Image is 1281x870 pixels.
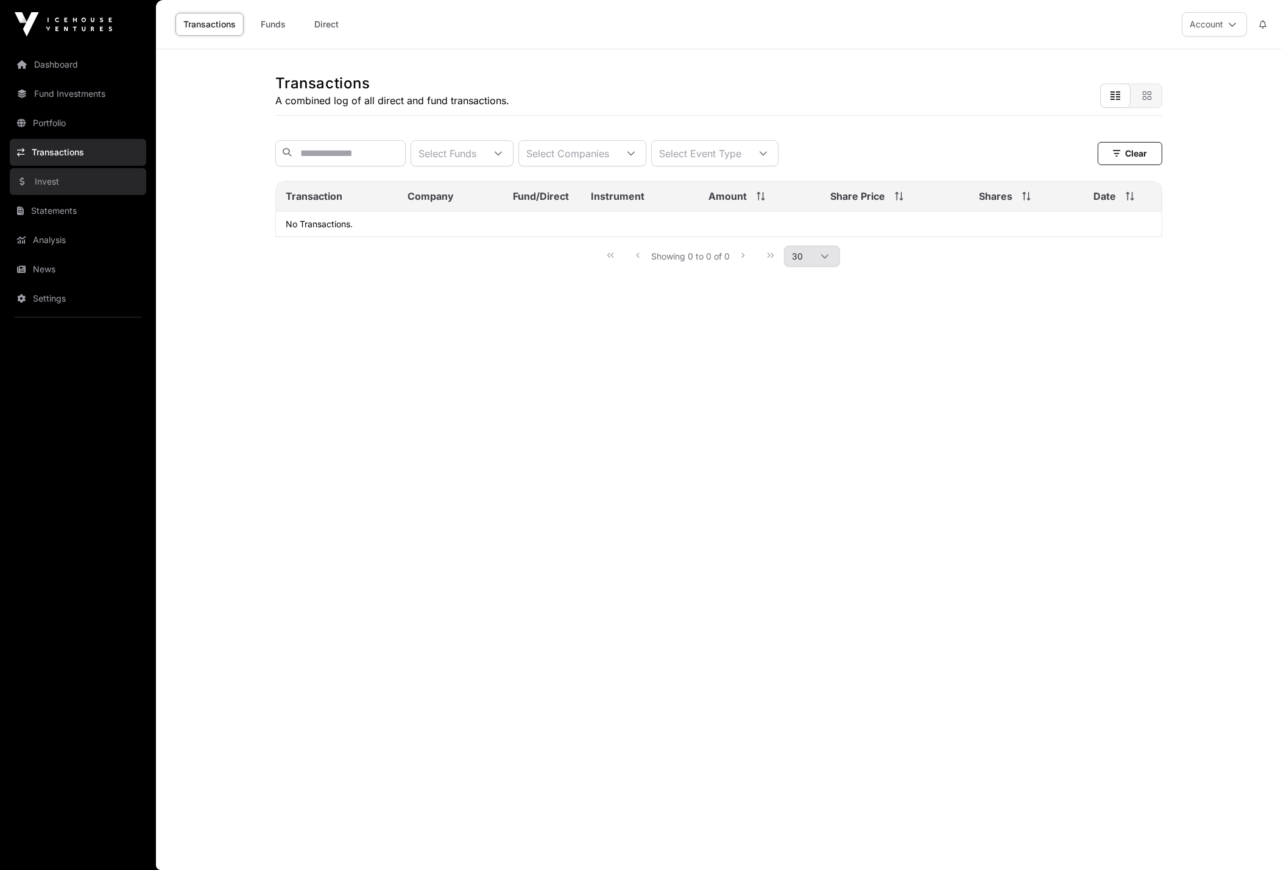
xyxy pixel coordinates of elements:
a: Analysis [10,227,146,253]
a: Fund Investments [10,80,146,107]
p: A combined log of all direct and fund transactions. [275,93,509,108]
span: Fund/Direct [513,189,569,203]
div: Select Companies [519,141,616,166]
span: Instrument [591,189,644,203]
span: Shares [979,189,1012,203]
a: Direct [302,13,351,36]
div: Select Funds [411,141,484,166]
a: Settings [10,285,146,312]
a: News [10,256,146,283]
a: Invest [10,168,146,195]
span: Amount [708,189,747,203]
img: Icehouse Ventures Logo [15,12,112,37]
button: Clear [1098,142,1162,165]
span: Transaction [286,189,342,203]
div: Select Event Type [652,141,749,166]
span: Showing 0 to 0 of 0 [651,251,730,261]
span: Share Price [830,189,885,203]
span: Date [1093,189,1116,203]
a: Statements [10,197,146,224]
a: Funds [249,13,297,36]
button: Account [1182,12,1247,37]
a: Transactions [10,139,146,166]
h1: Transactions [275,74,509,93]
a: Dashboard [10,51,146,78]
span: Company [408,189,454,203]
a: Portfolio [10,110,146,136]
a: Transactions [175,13,244,36]
td: No Transactions. [276,211,1162,237]
iframe: Chat Widget [1220,812,1281,870]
